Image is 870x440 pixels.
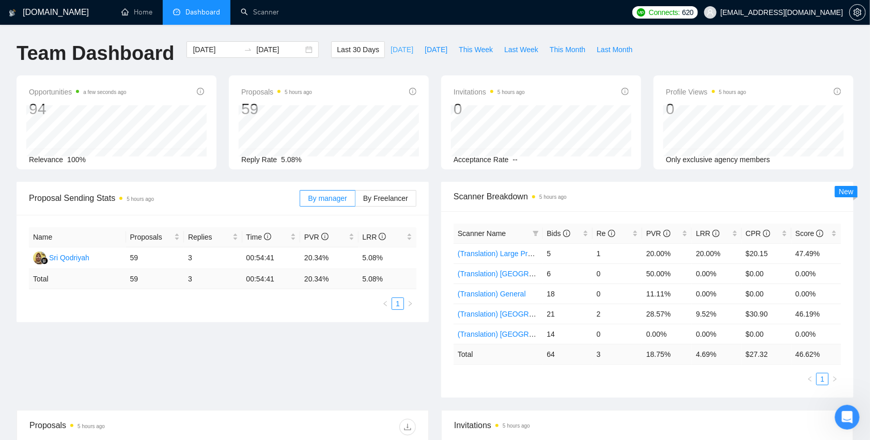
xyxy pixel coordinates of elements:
[742,324,791,344] td: $0.00
[642,263,692,284] td: 50.00%
[300,269,359,289] td: 20.34 %
[642,344,692,364] td: 18.75 %
[300,247,359,269] td: 20.34%
[83,89,126,95] time: a few seconds ago
[17,41,174,66] h1: Team Dashboard
[649,7,680,18] span: Connects:
[385,41,419,58] button: [DATE]
[804,373,816,385] button: left
[849,8,866,17] a: setting
[359,269,417,289] td: 5.08 %
[791,304,841,324] td: 46.19%
[9,5,16,21] img: logo
[835,405,860,430] iframe: Intercom live chat
[130,231,173,243] span: Proposals
[597,44,632,55] span: Last Month
[692,344,741,364] td: 4.69 %
[392,298,403,309] a: 1
[593,263,642,284] td: 0
[829,373,841,385] button: right
[849,4,866,21] button: setting
[829,373,841,385] li: Next Page
[597,229,615,238] span: Re
[29,86,127,98] span: Opportunities
[404,297,416,310] li: Next Page
[712,230,720,237] span: info-circle
[379,297,392,310] button: left
[544,41,591,58] button: This Month
[563,230,570,237] span: info-circle
[531,226,541,241] span: filter
[642,304,692,324] td: 28.57%
[791,284,841,304] td: 0.00%
[458,330,576,338] a: (Translation) [GEOGRAPHIC_DATA]
[791,263,841,284] td: 0.00%
[33,253,89,261] a: SQSri Qodriyah
[503,423,530,429] time: 5 hours ago
[807,376,813,382] span: left
[126,227,184,247] th: Proposals
[173,8,180,15] span: dashboard
[454,419,841,432] span: Invitations
[379,233,386,240] span: info-circle
[832,376,838,382] span: right
[331,41,385,58] button: Last 30 Days
[458,229,506,238] span: Scanner Name
[663,230,671,237] span: info-circle
[804,373,816,385] li: Previous Page
[696,229,720,238] span: LRR
[308,194,347,202] span: By manager
[382,301,389,307] span: left
[49,252,89,263] div: Sri Qodriyah
[593,304,642,324] td: 2
[193,44,240,55] input: Start date
[264,233,271,240] span: info-circle
[33,252,46,264] img: SQ
[391,44,413,55] span: [DATE]
[337,44,379,55] span: Last 30 Days
[454,344,543,364] td: Total
[29,419,223,435] div: Proposals
[550,44,585,55] span: This Month
[692,284,741,304] td: 0.00%
[41,257,48,264] img: gigradar-bm.png
[593,324,642,344] td: 0
[816,373,829,385] li: 1
[850,8,865,17] span: setting
[256,44,303,55] input: End date
[666,155,770,164] span: Only exclusive agency members
[637,8,645,17] img: upwork-logo.png
[543,344,593,364] td: 64
[244,45,252,54] span: swap-right
[321,233,329,240] span: info-circle
[642,324,692,344] td: 0.00%
[407,301,413,307] span: right
[719,89,747,95] time: 5 hours ago
[692,304,741,324] td: 9.52%
[692,263,741,284] td: 0.00%
[539,194,567,200] time: 5 hours ago
[244,45,252,54] span: to
[184,269,242,289] td: 3
[791,243,841,263] td: 47.49%
[543,284,593,304] td: 18
[363,194,408,202] span: By Freelancer
[459,44,493,55] span: This Week
[742,284,791,304] td: $0.00
[499,41,544,58] button: Last Week
[682,7,693,18] span: 620
[241,155,277,164] span: Reply Rate
[742,304,791,324] td: $30.90
[622,88,629,95] span: info-circle
[454,155,509,164] span: Acceptance Rate
[742,344,791,364] td: $ 27.32
[642,243,692,263] td: 20.00%
[241,86,312,98] span: Proposals
[419,41,453,58] button: [DATE]
[458,249,547,258] a: (Translation) Large Projects
[543,243,593,263] td: 5
[746,229,770,238] span: CPR
[392,297,404,310] li: 1
[127,196,154,202] time: 5 hours ago
[409,88,416,95] span: info-circle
